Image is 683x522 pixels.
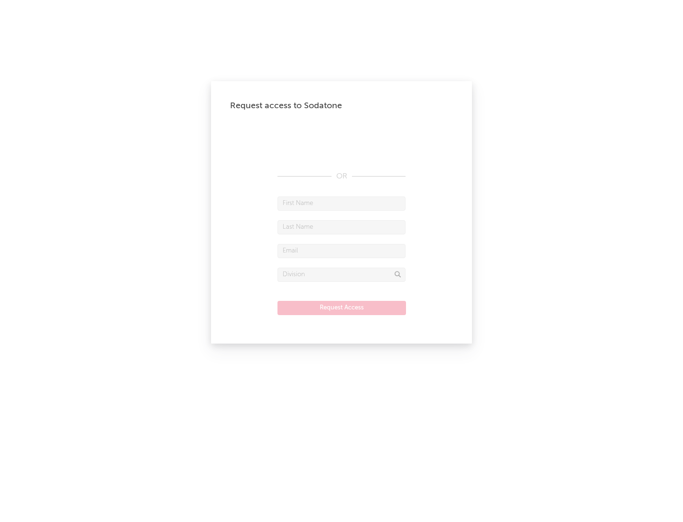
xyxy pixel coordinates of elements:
input: Division [277,268,406,282]
input: Email [277,244,406,258]
button: Request Access [277,301,406,315]
input: First Name [277,196,406,211]
input: Last Name [277,220,406,234]
div: Request access to Sodatone [230,100,453,112]
div: OR [277,171,406,182]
